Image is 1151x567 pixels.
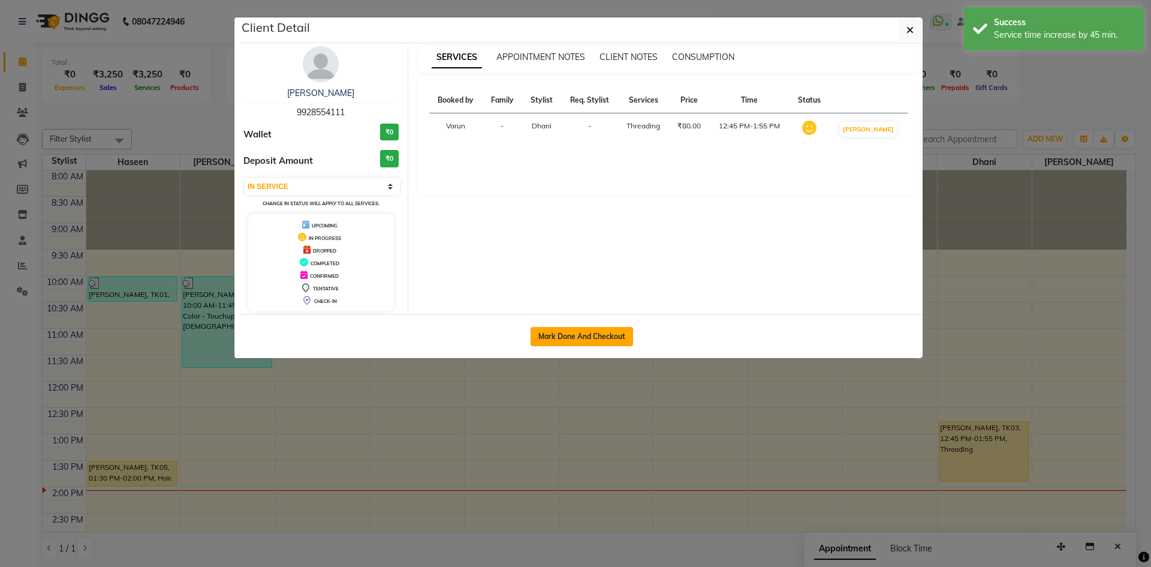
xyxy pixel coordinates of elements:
[429,88,483,113] th: Booked by
[672,52,734,62] span: CONSUMPTION
[483,88,522,113] th: Family
[309,235,341,241] span: IN PROGRESS
[263,200,379,206] small: Change in status will apply to all services.
[310,273,339,279] span: CONFIRMED
[380,124,399,141] h3: ₹0
[709,113,790,146] td: 12:45 PM-1:55 PM
[790,88,829,113] th: Status
[669,88,709,113] th: Price
[676,121,702,131] div: ₹80.00
[297,107,345,118] span: 9928554111
[625,121,662,131] div: Threading
[243,154,313,168] span: Deposit Amount
[313,286,339,292] span: TENTATIVE
[380,150,399,167] h3: ₹0
[303,46,339,82] img: avatar
[483,113,522,146] td: -
[561,88,618,113] th: Req. Stylist
[314,298,337,304] span: CHECK-IN
[429,113,483,146] td: Varun
[599,52,658,62] span: CLIENT NOTES
[709,88,790,113] th: Time
[311,260,339,266] span: COMPLETED
[496,52,585,62] span: APPOINTMENT NOTES
[618,88,669,113] th: Services
[994,29,1135,41] div: Service time increase by 45 min.
[313,248,336,254] span: DROPPED
[532,121,552,130] span: Dhani
[531,327,633,346] button: Mark Done And Checkout
[242,19,310,37] h5: Client Detail
[561,113,618,146] td: -
[287,88,354,98] a: [PERSON_NAME]
[312,223,338,229] span: UPCOMING
[432,47,482,68] span: SERVICES
[994,16,1135,29] div: Success
[522,88,561,113] th: Stylist
[243,128,272,142] span: Wallet
[840,122,897,137] button: [PERSON_NAME]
